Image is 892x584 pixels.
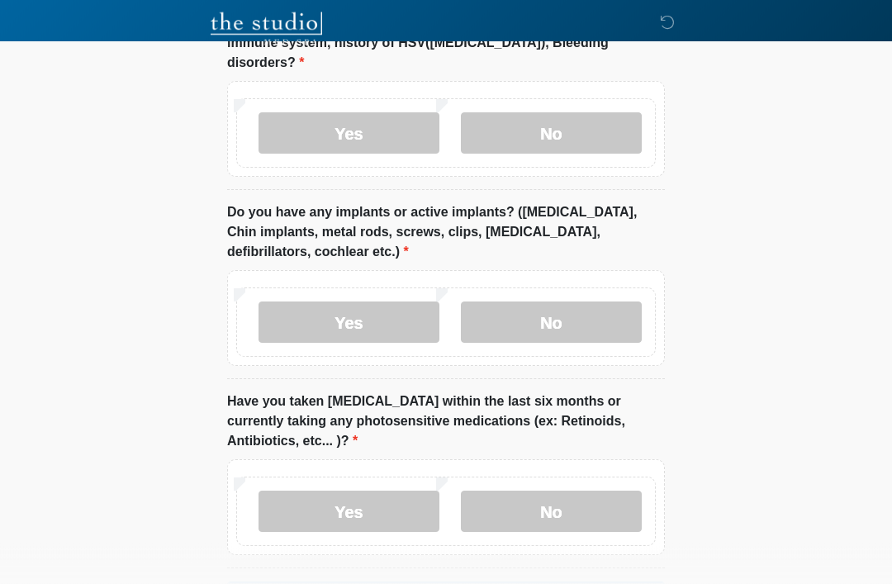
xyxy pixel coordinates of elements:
label: Do you have any implants or active implants? ([MEDICAL_DATA], Chin implants, metal rods, screws, ... [227,203,665,263]
label: Yes [259,302,439,344]
label: No [461,491,642,533]
label: Yes [259,113,439,154]
img: The Studio Med Spa Logo [211,12,322,45]
label: No [461,302,642,344]
label: No [461,113,642,154]
label: Yes [259,491,439,533]
label: Have you taken [MEDICAL_DATA] within the last six months or currently taking any photosensitive m... [227,392,665,452]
